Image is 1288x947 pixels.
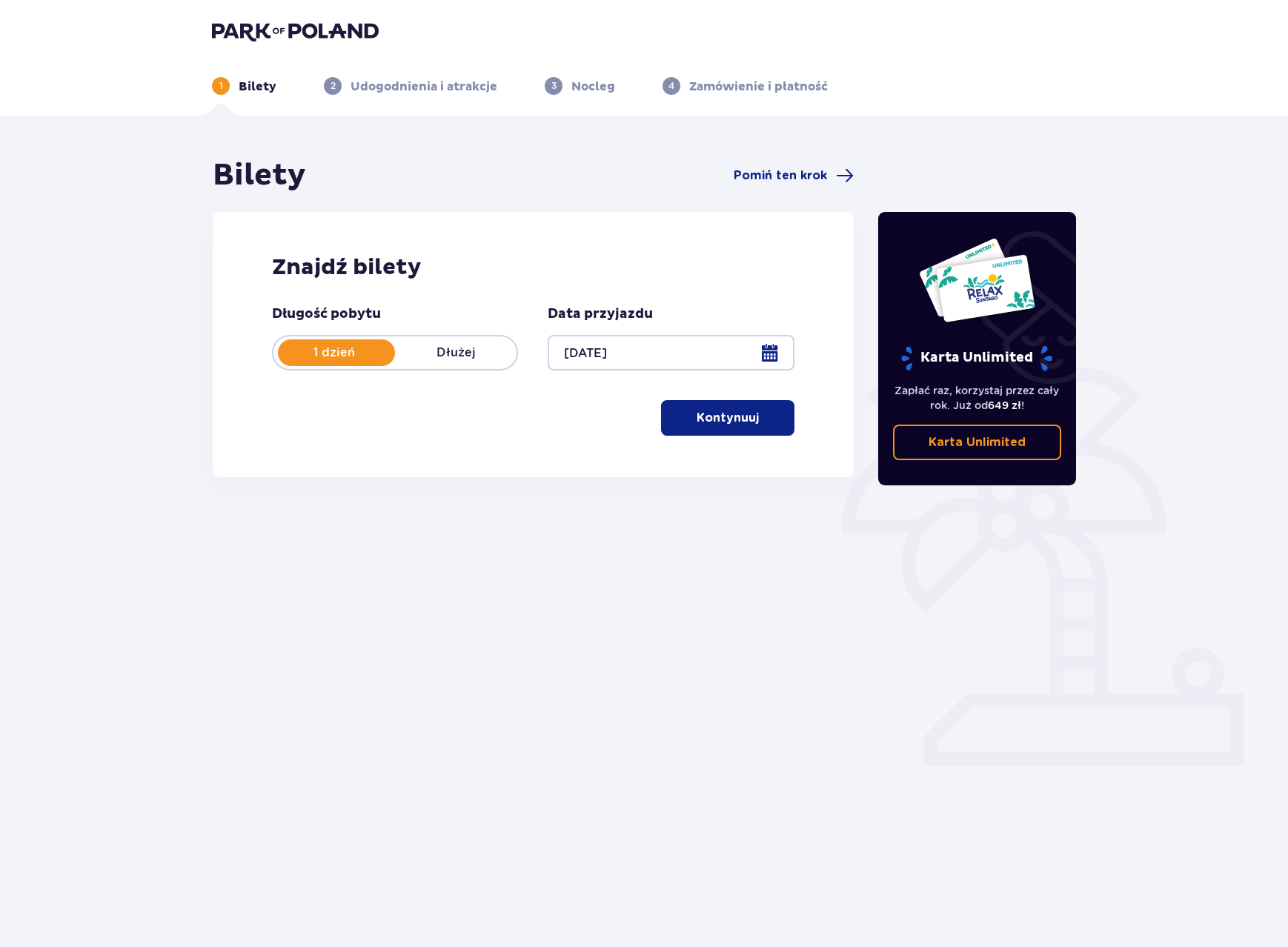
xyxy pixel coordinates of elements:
button: Kontynuuj [661,400,794,436]
p: Data przyjazdu [548,305,653,323]
span: 649 zł [988,399,1021,411]
h2: Znajdź bilety [272,253,794,282]
a: Karta Unlimited [893,425,1062,460]
p: Karta Unlimited [900,345,1054,371]
p: Długość pobytu [272,305,381,323]
p: 2 [331,79,336,93]
p: Zamówienie i płatność [689,79,828,95]
p: Dłużej [395,345,517,361]
p: 1 [219,79,223,93]
p: Bilety [239,79,276,95]
p: Udogodnienia i atrakcje [351,79,497,95]
p: 4 [668,79,674,93]
p: 1 dzień [273,345,395,361]
h1: Bilety [213,157,306,194]
span: Pomiń ten krok [734,167,827,184]
p: Zapłać raz, korzystaj przez cały rok. Już od ! [893,383,1062,413]
img: Park of Poland logo [212,21,379,41]
a: Pomiń ten krok [734,167,854,185]
p: 3 [551,79,557,93]
p: Kontynuuj [697,410,759,426]
p: Nocleg [571,79,615,95]
p: Karta Unlimited [929,434,1026,451]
